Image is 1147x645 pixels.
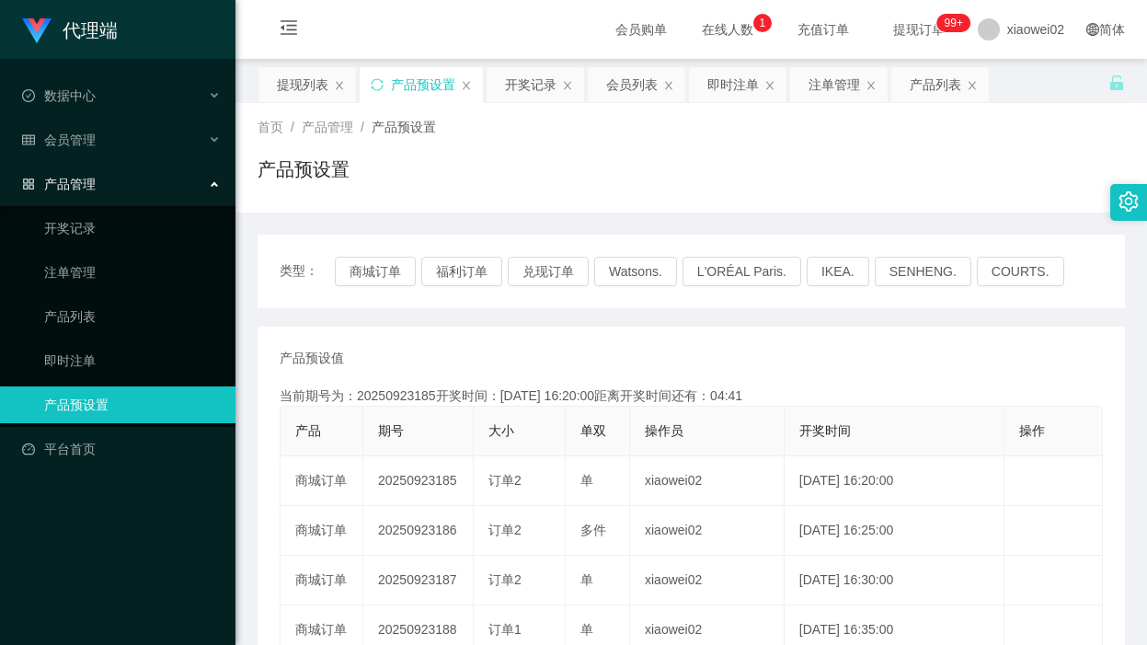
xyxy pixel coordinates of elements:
[22,431,221,467] a: 图标: dashboard平台首页
[335,257,416,286] button: 商城订单
[562,80,573,91] i: 图标: close
[759,14,765,32] p: 1
[281,456,363,506] td: 商城订单
[785,556,1004,605] td: [DATE] 16:30:00
[334,80,345,91] i: 图标: close
[1086,23,1099,36] i: 图标: global
[22,178,35,190] i: 图标: appstore-o
[764,80,775,91] i: 图标: close
[277,67,328,102] div: 提现列表
[488,622,522,637] span: 订单1
[44,386,221,423] a: 产品预设置
[663,80,674,91] i: 图标: close
[22,133,35,146] i: 图标: table
[875,257,971,286] button: SENHENG.
[258,1,320,60] i: 图标: menu-fold
[280,257,335,286] span: 类型：
[807,257,869,286] button: IKEA.
[488,572,522,587] span: 订单2
[580,423,606,438] span: 单双
[421,257,502,286] button: 福利订单
[22,132,96,147] span: 会员管理
[682,257,801,286] button: L'ORÉAL Paris.
[291,120,294,134] span: /
[44,254,221,291] a: 注单管理
[44,298,221,335] a: 产品列表
[866,80,877,91] i: 图标: close
[967,80,978,91] i: 图标: close
[580,572,593,587] span: 单
[580,523,606,537] span: 多件
[580,473,593,488] span: 单
[363,556,474,605] td: 20250923187
[281,506,363,556] td: 商城订单
[753,14,772,32] sup: 1
[280,386,1103,406] div: 当前期号为：20250923185开奖时间：[DATE] 16:20:00距离开奖时间还有：04:41
[258,120,283,134] span: 首页
[488,473,522,488] span: 订单2
[910,67,961,102] div: 产品列表
[302,120,353,134] span: 产品管理
[606,67,658,102] div: 会员列表
[44,342,221,379] a: 即时注单
[1118,191,1139,212] i: 图标: setting
[371,78,384,91] i: 图标: sync
[645,423,683,438] span: 操作员
[280,349,344,368] span: 产品预设值
[363,506,474,556] td: 20250923186
[630,506,785,556] td: xiaowei02
[788,23,858,36] span: 充值订单
[378,423,404,438] span: 期号
[488,423,514,438] span: 大小
[505,67,556,102] div: 开奖记录
[937,14,970,32] sup: 1198
[258,155,350,183] h1: 产品预设置
[799,423,851,438] span: 开奖时间
[785,506,1004,556] td: [DATE] 16:25:00
[693,23,763,36] span: 在线人数
[1019,423,1045,438] span: 操作
[295,423,321,438] span: 产品
[22,88,96,103] span: 数据中心
[508,257,589,286] button: 兑现订单
[22,22,118,37] a: 代理端
[580,622,593,637] span: 单
[1108,75,1125,91] i: 图标: unlock
[707,67,759,102] div: 即时注单
[363,456,474,506] td: 20250923185
[785,456,1004,506] td: [DATE] 16:20:00
[22,177,96,191] span: 产品管理
[488,523,522,537] span: 订单2
[361,120,364,134] span: /
[22,89,35,102] i: 图标: check-circle-o
[44,210,221,247] a: 开奖记录
[391,67,455,102] div: 产品预设置
[63,1,118,60] h1: 代理端
[594,257,677,286] button: Watsons.
[22,18,52,44] img: logo.9652507e.png
[461,80,472,91] i: 图标: close
[281,556,363,605] td: 商城订单
[630,456,785,506] td: xiaowei02
[884,23,954,36] span: 提现订单
[809,67,860,102] div: 注单管理
[630,556,785,605] td: xiaowei02
[372,120,436,134] span: 产品预设置
[977,257,1064,286] button: COURTS.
